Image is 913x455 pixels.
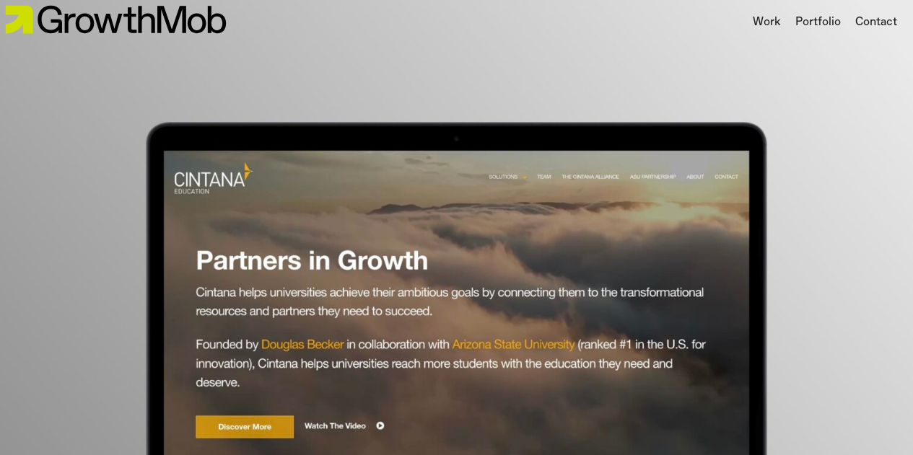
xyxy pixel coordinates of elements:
a: Contact [855,14,897,31]
nav: Main nav [746,10,904,35]
a: Work [753,14,781,31]
a: Portfolio [795,14,841,31]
